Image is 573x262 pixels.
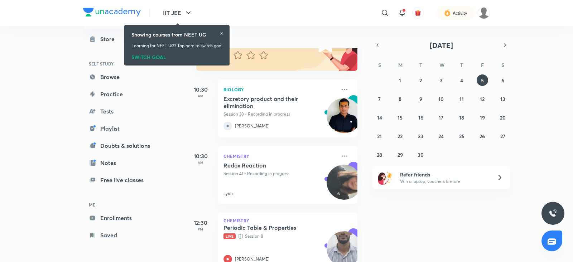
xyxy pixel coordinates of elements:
abbr: September 18, 2025 [459,114,464,121]
p: Biology [223,85,336,94]
h6: SELF STUDY [83,58,166,70]
button: September 16, 2025 [415,112,427,123]
abbr: September 30, 2025 [418,151,424,158]
p: [PERSON_NAME] [235,123,270,129]
button: September 1, 2025 [394,74,406,86]
a: Notes [83,156,166,170]
p: PM [186,227,215,231]
abbr: September 11, 2025 [459,96,464,102]
span: [DATE] [430,40,453,50]
abbr: September 17, 2025 [439,114,443,121]
abbr: September 27, 2025 [500,133,505,140]
p: Session 41 • Recording in progress [223,170,336,177]
abbr: September 25, 2025 [459,133,464,140]
abbr: September 2, 2025 [419,77,422,84]
span: Live [223,233,236,239]
abbr: Wednesday [439,62,444,68]
button: September 30, 2025 [415,149,427,160]
p: Chemistry [223,218,352,223]
p: Session 8 [223,233,336,240]
h5: Excretory product and their elimination [223,95,313,110]
button: September 10, 2025 [435,93,447,105]
abbr: September 22, 2025 [398,133,403,140]
p: Learning for NEET UG? Tap here to switch goal [131,43,222,49]
a: Tests [83,104,166,118]
button: September 29, 2025 [394,149,406,160]
abbr: September 24, 2025 [438,133,444,140]
abbr: Sunday [378,62,381,68]
abbr: September 26, 2025 [480,133,485,140]
img: activity [444,9,451,17]
h6: ME [83,199,166,211]
abbr: September 8, 2025 [399,96,401,102]
button: September 11, 2025 [456,93,467,105]
p: Jyoti [223,190,233,197]
abbr: September 19, 2025 [480,114,485,121]
h4: [DATE] [196,40,365,48]
a: Doubts & solutions [83,139,166,153]
h5: 10:30 [186,152,215,160]
button: September 25, 2025 [456,130,467,142]
abbr: Monday [398,62,403,68]
h6: Showing courses from NEET UG [131,31,206,38]
a: Company Logo [83,8,141,18]
button: September 22, 2025 [394,130,406,142]
abbr: September 13, 2025 [500,96,505,102]
button: September 12, 2025 [477,93,488,105]
button: September 21, 2025 [374,130,385,142]
button: September 26, 2025 [477,130,488,142]
abbr: September 3, 2025 [440,77,443,84]
button: September 19, 2025 [477,112,488,123]
a: Saved [83,228,166,242]
abbr: September 4, 2025 [460,77,463,84]
a: Enrollments [83,211,166,225]
button: September 17, 2025 [435,112,447,123]
p: Chemistry [223,152,336,160]
img: Company Logo [83,8,141,16]
button: September 9, 2025 [415,93,427,105]
button: September 28, 2025 [374,149,385,160]
abbr: September 21, 2025 [377,133,382,140]
abbr: Friday [481,62,484,68]
h5: Periodic Table & Properties [223,224,313,231]
abbr: September 23, 2025 [418,133,423,140]
abbr: September 20, 2025 [500,114,506,121]
a: Free live classes [83,173,166,187]
abbr: Saturday [501,62,504,68]
button: avatar [412,7,424,19]
button: September 20, 2025 [497,112,509,123]
abbr: September 9, 2025 [419,96,422,102]
a: Practice [83,87,166,101]
abbr: Tuesday [419,62,422,68]
abbr: September 5, 2025 [481,77,484,84]
button: September 18, 2025 [456,112,467,123]
h5: Redox Reaction [223,162,313,169]
button: September 4, 2025 [456,74,467,86]
button: [DATE] [382,40,500,50]
button: September 2, 2025 [415,74,427,86]
button: September 24, 2025 [435,130,447,142]
h6: Refer friends [400,171,488,178]
button: September 13, 2025 [497,93,509,105]
button: September 7, 2025 [374,93,385,105]
img: Pankaj Saproo [478,7,490,19]
a: Playlist [83,121,166,136]
div: Store [100,35,119,43]
a: Browse [83,70,166,84]
p: Session 38 • Recording in progress [223,111,336,117]
button: September 23, 2025 [415,130,427,142]
abbr: September 15, 2025 [398,114,403,121]
abbr: September 14, 2025 [377,114,382,121]
img: ttu [549,209,557,218]
a: Store [83,32,166,46]
p: AM [186,160,215,165]
button: September 3, 2025 [435,74,447,86]
button: IIT JEE [159,6,197,20]
button: September 5, 2025 [477,74,488,86]
abbr: Thursday [460,62,463,68]
button: September 14, 2025 [374,112,385,123]
p: Win a laptop, vouchers & more [400,178,488,185]
abbr: September 1, 2025 [399,77,401,84]
p: AM [186,94,215,98]
abbr: September 16, 2025 [418,114,423,121]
